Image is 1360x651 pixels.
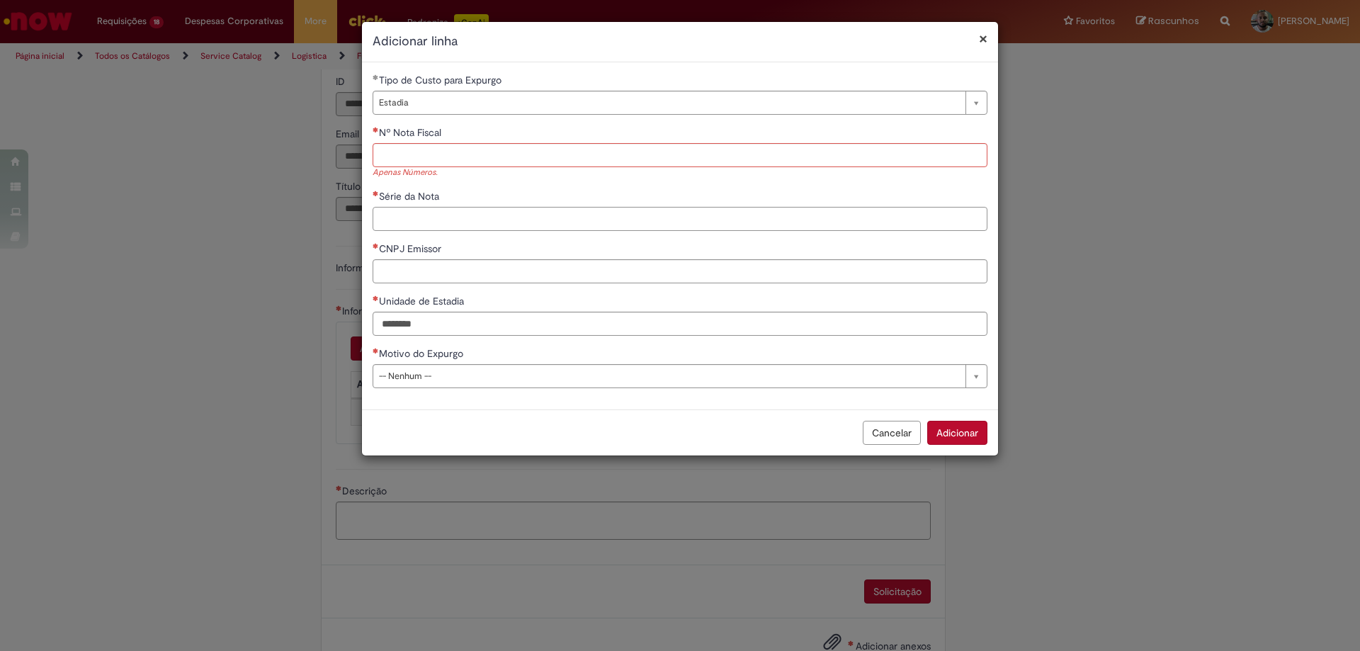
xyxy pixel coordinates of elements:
input: CNPJ Emissor [373,259,987,283]
button: Fechar modal [979,31,987,46]
div: Apenas Números. [373,167,987,179]
button: Adicionar [927,421,987,445]
span: Motivo do Expurgo [379,347,466,360]
span: CNPJ Emissor [379,242,444,255]
span: -- Nenhum -- [379,365,958,387]
span: Necessários [373,127,379,132]
input: Unidade de Estadia [373,312,987,336]
span: Série da Nota [379,190,442,203]
span: Necessários [373,295,379,301]
span: Nº Nota Fiscal [379,126,444,139]
span: Estadia [379,91,958,114]
span: Necessários [373,243,379,249]
span: Necessários [373,191,379,196]
input: Série da Nota [373,207,987,231]
h2: Adicionar linha [373,33,987,51]
span: Obrigatório Preenchido [373,74,379,80]
span: Necessários [373,348,379,353]
span: Unidade de Estadia [379,295,467,307]
input: Nº Nota Fiscal [373,143,987,167]
span: Tipo de Custo para Expurgo [379,74,504,86]
button: Cancelar [863,421,921,445]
